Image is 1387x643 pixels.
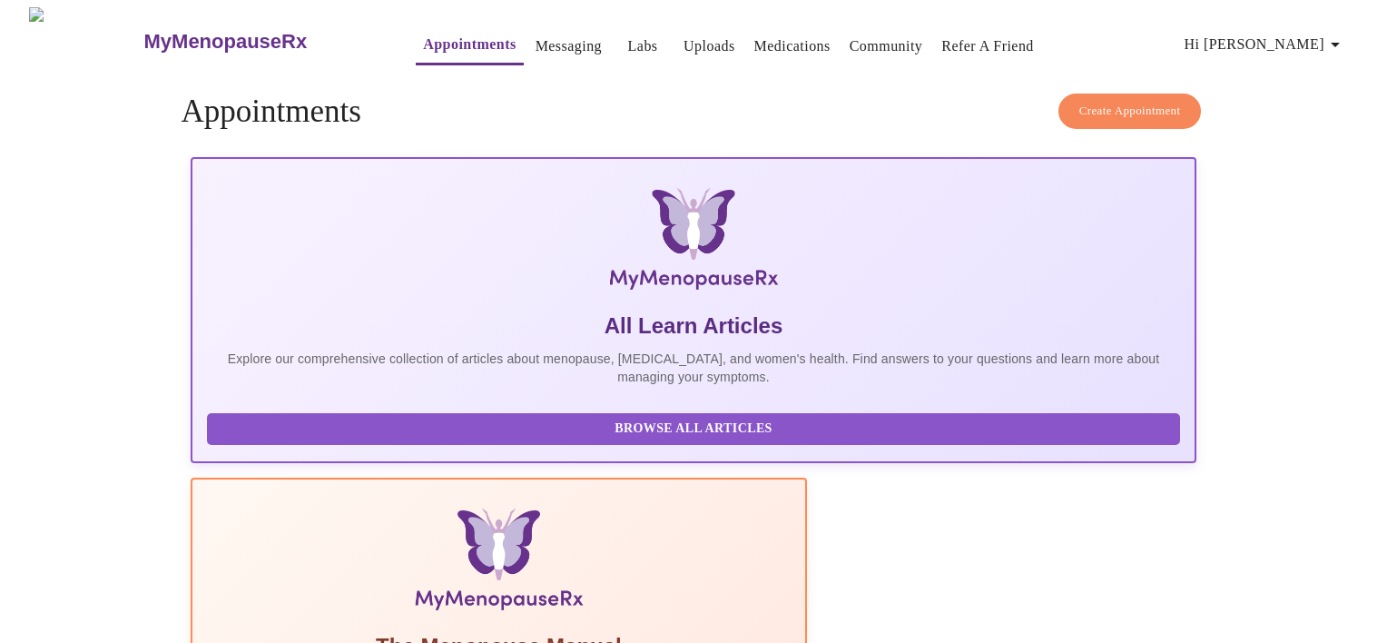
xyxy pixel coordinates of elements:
[225,418,1163,440] span: Browse All Articles
[416,26,523,65] button: Appointments
[29,7,142,75] img: MyMenopauseRx Logo
[1079,101,1181,122] span: Create Appointment
[528,28,609,64] button: Messaging
[142,10,379,74] a: MyMenopauseRx
[941,34,1034,59] a: Refer a Friend
[536,34,602,59] a: Messaging
[934,28,1041,64] button: Refer a Friend
[1185,32,1346,57] span: Hi [PERSON_NAME]
[614,28,672,64] button: Labs
[207,413,1181,445] button: Browse All Articles
[684,34,735,59] a: Uploads
[1177,26,1353,63] button: Hi [PERSON_NAME]
[1058,94,1202,129] button: Create Appointment
[628,34,658,59] a: Labs
[182,94,1206,130] h4: Appointments
[850,34,923,59] a: Community
[423,32,516,57] a: Appointments
[358,188,1029,297] img: MyMenopauseRx Logo
[747,28,838,64] button: Medications
[300,509,698,618] img: Menopause Manual
[207,312,1181,341] h5: All Learn Articles
[676,28,743,64] button: Uploads
[754,34,831,59] a: Medications
[144,30,308,54] h3: MyMenopauseRx
[207,350,1181,386] p: Explore our comprehensive collection of articles about menopause, [MEDICAL_DATA], and women's hea...
[207,420,1185,435] a: Browse All Articles
[842,28,930,64] button: Community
